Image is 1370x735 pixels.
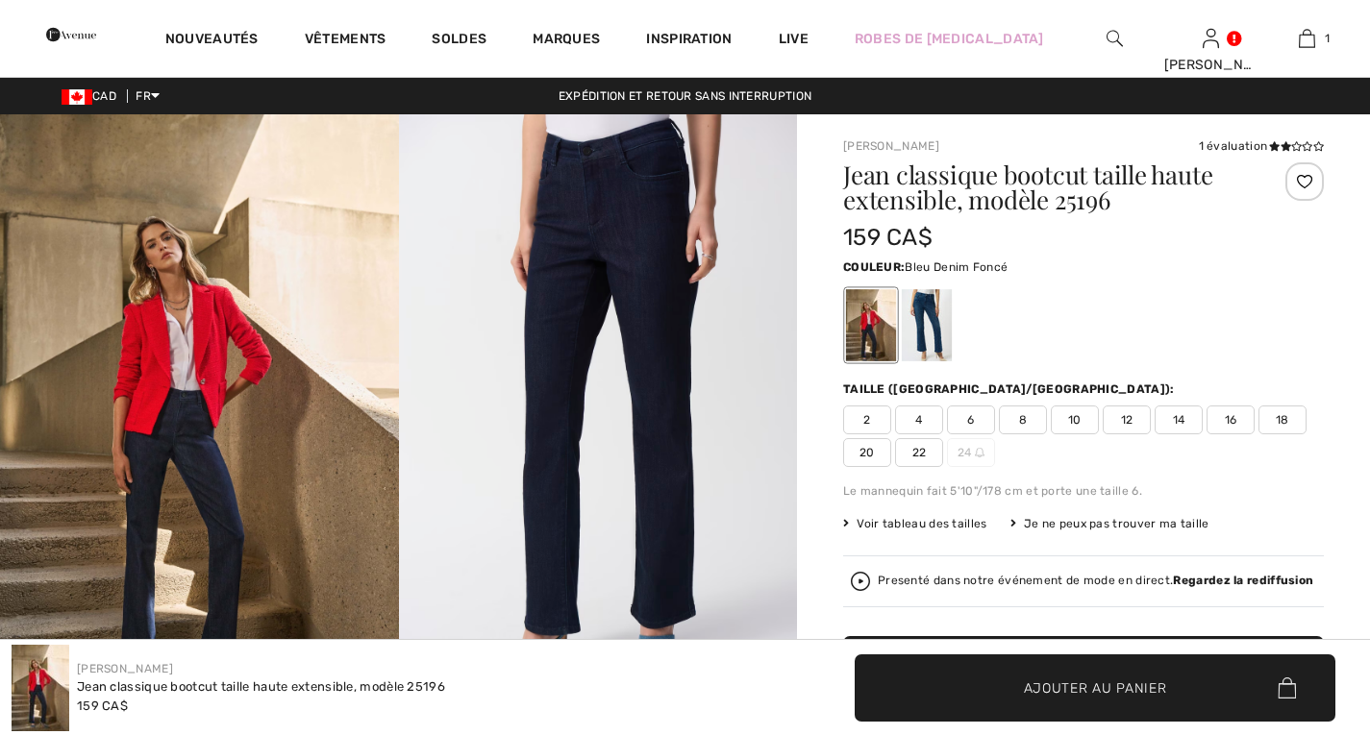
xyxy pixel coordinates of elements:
span: FR [136,89,160,103]
div: 1 évaluation [1199,137,1324,155]
span: 24 [947,438,995,467]
img: Mon panier [1299,27,1315,50]
a: Se connecter [1203,29,1219,47]
a: [PERSON_NAME] [77,662,173,675]
button: Ajouter au panier [843,636,1324,703]
span: 12 [1103,405,1151,434]
strong: Regardez la rediffusion [1173,574,1313,587]
span: 10 [1051,405,1099,434]
span: 14 [1155,405,1203,434]
a: 1 [1259,27,1354,50]
div: Bleu moyen denim [902,289,952,361]
img: Mes infos [1203,27,1219,50]
span: CAD [62,89,124,103]
span: Ajouter au panier [1024,677,1167,698]
span: 20 [843,438,891,467]
span: 159 CA$ [77,698,128,713]
h1: Jean classique bootcut taille haute extensible, modèle 25196 [843,162,1244,212]
img: recherche [1107,27,1123,50]
img: Canadian Dollar [62,89,92,105]
img: Jean classique bootcut taille haute extensible, mod&egrave;le 25196. 2 [399,114,798,711]
a: Nouveautés [165,31,259,51]
div: [PERSON_NAME] [1164,55,1258,75]
img: Jean classique bootcut taille haute extensible, mod&egrave;le 25196 [12,645,69,731]
a: [PERSON_NAME] [843,139,939,153]
div: Jean classique bootcut taille haute extensible, modèle 25196 [77,677,445,697]
span: 6 [947,405,995,434]
span: 4 [895,405,943,434]
div: Je ne peux pas trouver ma taille [1010,515,1209,532]
img: Bag.svg [1278,677,1296,698]
img: 1ère Avenue [46,15,96,54]
span: Couleur: [843,260,905,274]
div: Bleu Denim Foncé [846,289,896,361]
a: Robes de [MEDICAL_DATA] [855,29,1044,49]
span: 16 [1207,405,1255,434]
span: Inspiration [646,31,732,51]
span: 8 [999,405,1047,434]
span: 22 [895,438,943,467]
span: 1 [1325,30,1330,47]
span: Bleu Denim Foncé [905,260,1008,274]
div: Le mannequin fait 5'10"/178 cm et porte une taille 6. [843,482,1324,500]
span: Voir tableau des tailles [843,515,987,532]
img: Regardez la rediffusion [851,572,870,591]
div: Presenté dans notre événement de mode en direct. [878,575,1313,587]
img: ring-m.svg [975,448,984,457]
span: 2 [843,405,891,434]
span: 18 [1258,405,1307,434]
button: Ajouter au panier [855,654,1335,722]
a: Soldes [432,31,486,51]
span: 159 CA$ [843,224,933,251]
a: Marques [533,31,600,51]
a: Live [779,29,809,49]
div: Taille ([GEOGRAPHIC_DATA]/[GEOGRAPHIC_DATA]): [843,380,1179,398]
a: Vêtements [305,31,386,51]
